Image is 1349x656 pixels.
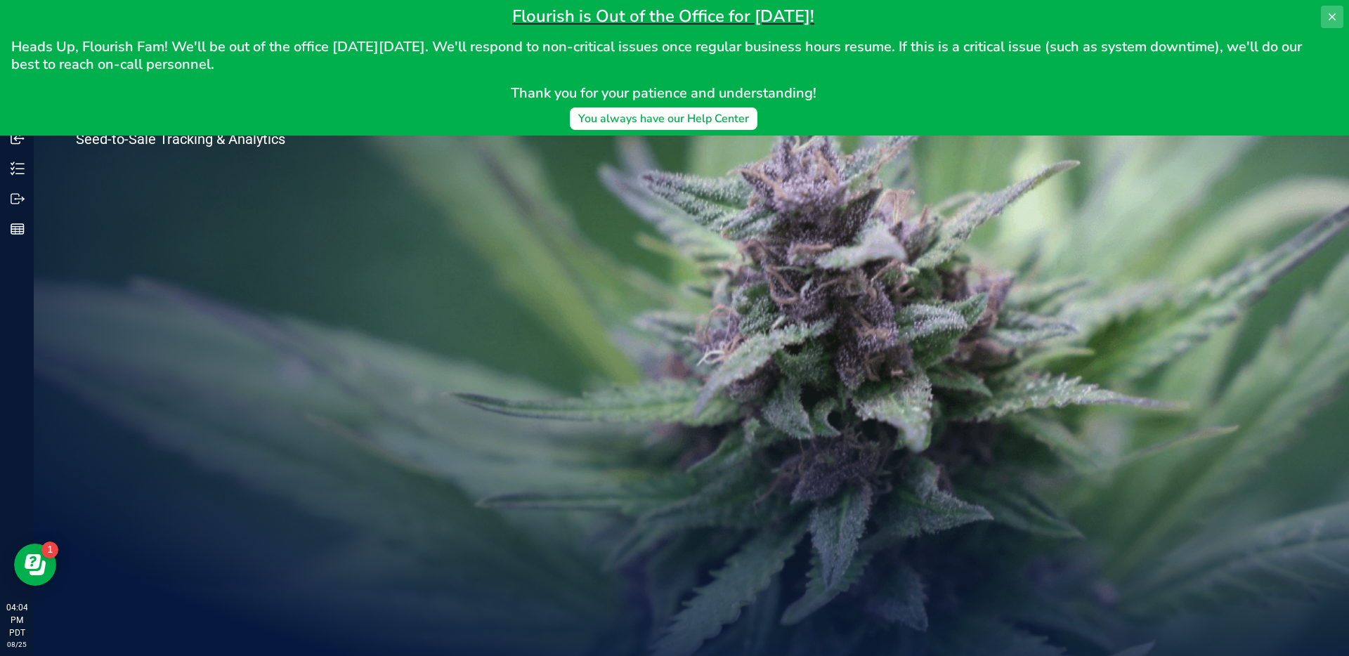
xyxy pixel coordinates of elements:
inline-svg: Outbound [11,192,25,206]
span: Thank you for your patience and understanding! [511,84,816,103]
inline-svg: Inventory [11,162,25,176]
span: Flourish is Out of the Office for [DATE]! [512,5,814,27]
iframe: Resource center unread badge [41,542,58,558]
div: You always have our Help Center [578,110,749,127]
inline-svg: Reports [11,222,25,236]
p: 08/25 [6,639,27,650]
p: 04:04 PM PDT [6,601,27,639]
inline-svg: Inbound [11,131,25,145]
p: Seed-to-Sale Tracking & Analytics [76,132,343,146]
iframe: Resource center [14,544,56,586]
span: Heads Up, Flourish Fam! We'll be out of the office [DATE][DATE]. We'll respond to non-critical is... [11,37,1305,74]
